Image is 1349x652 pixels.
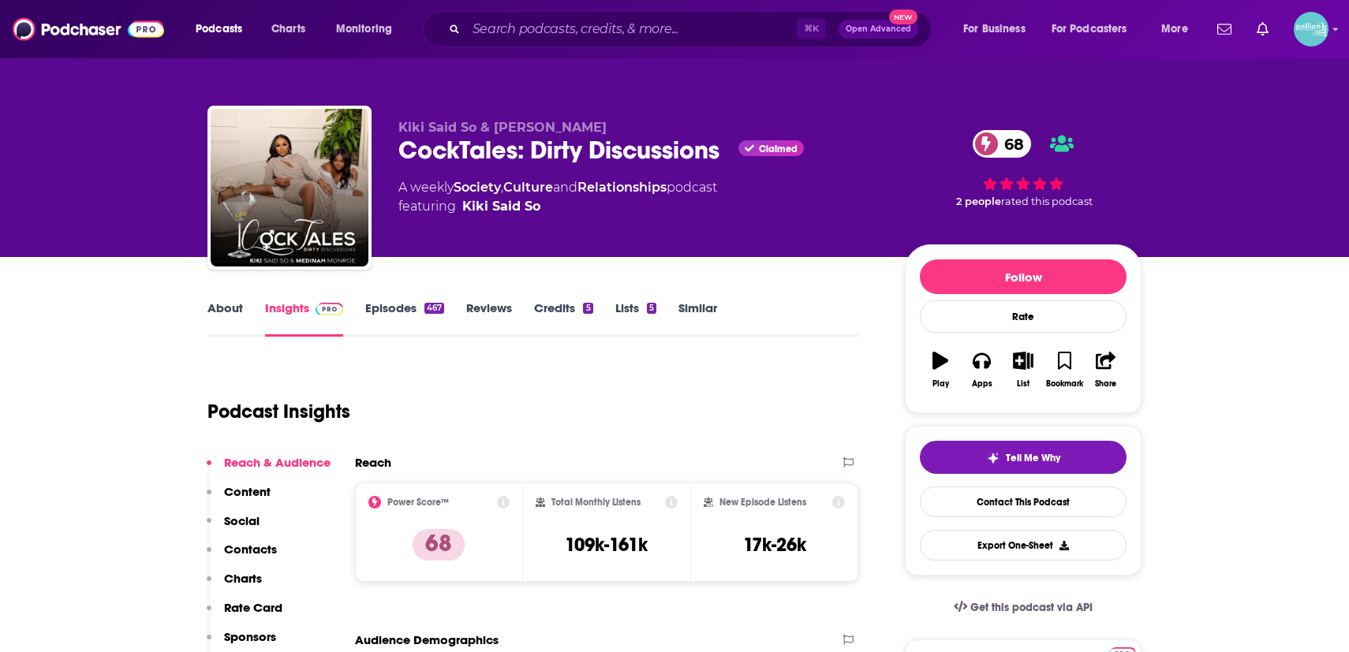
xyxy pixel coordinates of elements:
[224,455,331,470] p: Reach & Audience
[224,600,282,615] p: Rate Card
[987,452,1000,464] img: tell me why sparkle
[365,300,444,337] a: Episodes467
[355,632,499,647] h2: Audience Demographics
[355,455,391,470] h2: Reach
[438,11,947,47] div: Search podcasts, credits, & more...
[973,130,1032,158] a: 68
[207,455,331,484] button: Reach & Audience
[889,9,917,24] span: New
[398,197,717,216] span: featuring
[972,379,992,389] div: Apps
[1006,452,1060,464] span: Tell Me Why
[424,303,444,314] div: 467
[920,341,961,398] button: Play
[207,400,350,423] h1: Podcast Insights
[466,17,797,42] input: Search podcasts, credits, & more...
[316,303,343,315] img: Podchaser Pro
[1161,18,1188,40] span: More
[905,120,1142,218] div: 68 2 peoplerated this podcast
[466,300,512,337] a: Reviews
[956,196,1001,207] span: 2 people
[336,18,392,40] span: Monitoring
[196,18,242,40] span: Podcasts
[261,17,315,42] a: Charts
[1017,379,1029,389] div: List
[759,145,798,153] span: Claimed
[325,17,413,42] button: open menu
[565,533,648,557] h3: 109k-161k
[211,109,368,266] img: CockTales: Dirty Discussions
[797,19,826,39] span: ⌘ K
[920,486,1127,517] a: Contact This Podcast
[387,497,449,508] h2: Power Score™
[224,571,262,586] p: Charts
[265,300,343,337] a: InsightsPodchaser Pro
[988,130,1032,158] span: 68
[839,20,918,39] button: Open AdvancedNew
[13,14,164,44] img: Podchaser - Follow, Share and Rate Podcasts
[932,379,949,389] div: Play
[185,17,263,42] button: open menu
[743,533,806,557] h3: 17k-26k
[963,18,1026,40] span: For Business
[1150,17,1208,42] button: open menu
[952,17,1045,42] button: open menu
[207,484,271,513] button: Content
[1095,379,1116,389] div: Share
[970,601,1093,614] span: Get this podcast via API
[1046,379,1083,389] div: Bookmark
[271,18,305,40] span: Charts
[224,484,271,499] p: Content
[678,300,717,337] a: Similar
[1250,16,1275,43] a: Show notifications dropdown
[224,629,276,644] p: Sponsors
[920,300,1127,333] div: Rate
[551,497,641,508] h2: Total Monthly Listens
[647,303,656,314] div: 5
[719,497,806,508] h2: New Episode Listens
[534,300,592,337] a: Credits5
[501,180,503,195] span: ,
[207,600,282,629] button: Rate Card
[1001,196,1093,207] span: rated this podcast
[462,197,540,216] a: Kiara "Kiki Said So" Walker
[1086,341,1127,398] button: Share
[1294,12,1328,47] span: Logged in as JessicaPellien
[1294,12,1328,47] img: User Profile
[1211,16,1238,43] a: Show notifications dropdown
[553,180,577,195] span: and
[207,542,277,571] button: Contacts
[1003,341,1044,398] button: List
[398,178,717,216] div: A weekly podcast
[961,341,1002,398] button: Apps
[941,588,1105,627] a: Get this podcast via API
[583,303,592,314] div: 5
[920,259,1127,294] button: Follow
[577,180,667,195] a: Relationships
[503,180,553,195] a: Culture
[920,530,1127,561] button: Export One-Sheet
[846,25,911,33] span: Open Advanced
[207,300,243,337] a: About
[207,513,260,542] button: Social
[1294,12,1328,47] button: Show profile menu
[1052,18,1127,40] span: For Podcasters
[1041,17,1150,42] button: open menu
[413,529,465,561] p: 68
[454,180,501,195] a: Society
[615,300,656,337] a: Lists5
[920,441,1127,474] button: tell me why sparkleTell Me Why
[207,571,262,600] button: Charts
[224,542,277,557] p: Contacts
[224,513,260,528] p: Social
[398,120,607,135] span: Kiki Said So & [PERSON_NAME]
[1044,341,1085,398] button: Bookmark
